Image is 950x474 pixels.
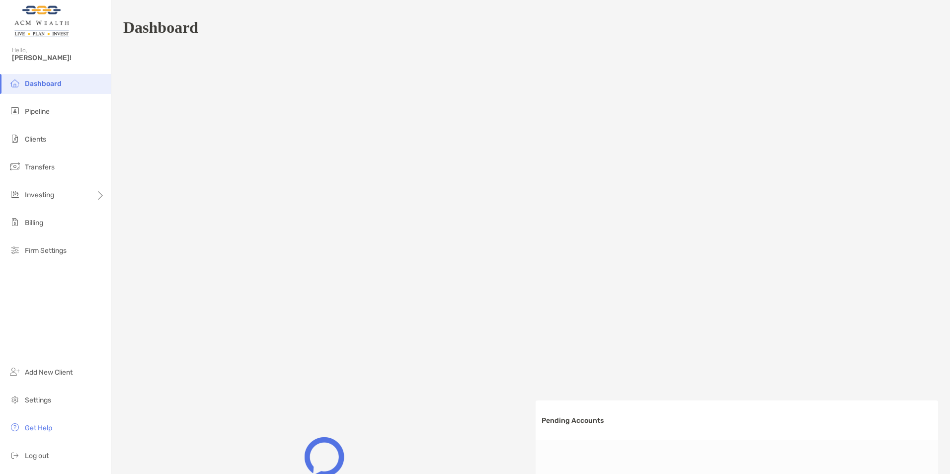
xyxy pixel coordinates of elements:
span: Settings [25,396,51,404]
span: Add New Client [25,368,73,377]
span: Log out [25,452,49,460]
img: get-help icon [9,421,21,433]
span: Clients [25,135,46,144]
img: settings icon [9,394,21,405]
img: clients icon [9,133,21,145]
img: dashboard icon [9,77,21,89]
span: Investing [25,191,54,199]
span: Billing [25,219,43,227]
span: Dashboard [25,79,62,88]
img: add_new_client icon [9,366,21,378]
h1: Dashboard [123,18,198,37]
img: logout icon [9,449,21,461]
img: pipeline icon [9,105,21,117]
span: [PERSON_NAME]! [12,54,105,62]
span: Get Help [25,424,52,432]
span: Transfers [25,163,55,171]
img: transfers icon [9,160,21,172]
span: Pipeline [25,107,50,116]
img: firm-settings icon [9,244,21,256]
h3: Pending Accounts [542,416,604,425]
img: billing icon [9,216,21,228]
img: Zoe Logo [12,4,71,40]
span: Firm Settings [25,246,67,255]
img: investing icon [9,188,21,200]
